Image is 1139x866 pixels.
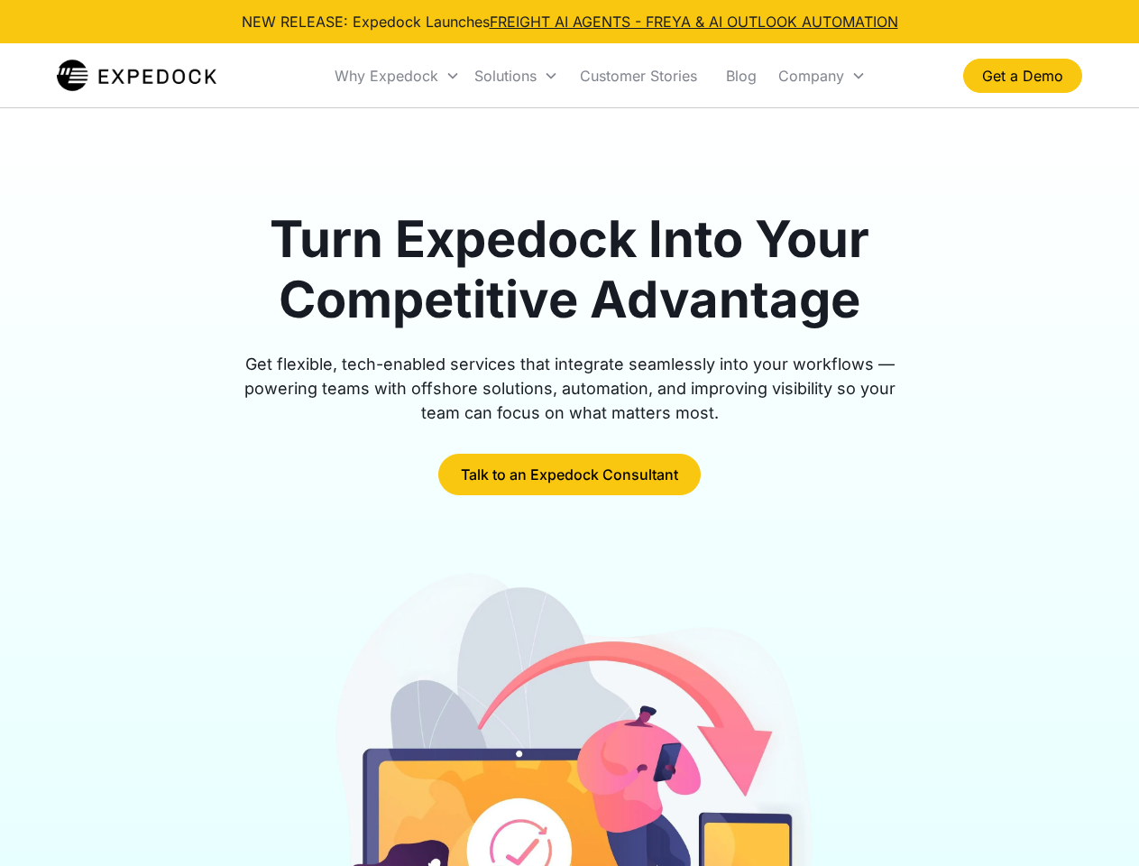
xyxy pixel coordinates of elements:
[778,67,844,85] div: Company
[771,45,873,106] div: Company
[438,454,701,495] a: Talk to an Expedock Consultant
[490,13,898,31] a: FREIGHT AI AGENTS - FREYA & AI OUTLOOK AUTOMATION
[467,45,565,106] div: Solutions
[963,59,1082,93] a: Get a Demo
[1049,779,1139,866] iframe: Chat Widget
[474,67,537,85] div: Solutions
[565,45,712,106] a: Customer Stories
[57,58,216,94] a: home
[327,45,467,106] div: Why Expedock
[57,58,216,94] img: Expedock Logo
[224,352,916,425] div: Get flexible, tech-enabled services that integrate seamlessly into your workflows — powering team...
[335,67,438,85] div: Why Expedock
[712,45,771,106] a: Blog
[224,209,916,330] h1: Turn Expedock Into Your Competitive Advantage
[242,11,898,32] div: NEW RELEASE: Expedock Launches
